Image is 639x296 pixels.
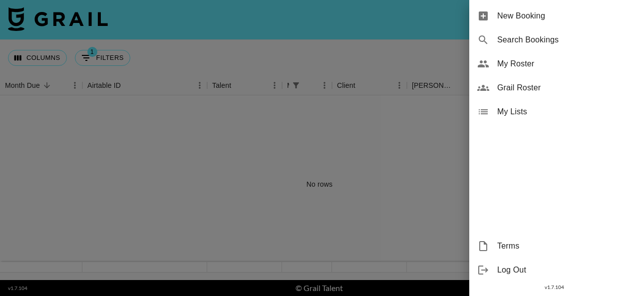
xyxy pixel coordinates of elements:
[469,76,639,100] div: Grail Roster
[469,100,639,124] div: My Lists
[497,240,631,252] span: Terms
[497,58,631,70] span: My Roster
[469,52,639,76] div: My Roster
[497,264,631,276] span: Log Out
[497,34,631,46] span: Search Bookings
[469,258,639,282] div: Log Out
[469,28,639,52] div: Search Bookings
[469,4,639,28] div: New Booking
[469,234,639,258] div: Terms
[497,82,631,94] span: Grail Roster
[497,106,631,118] span: My Lists
[469,282,639,293] div: v 1.7.104
[497,10,631,22] span: New Booking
